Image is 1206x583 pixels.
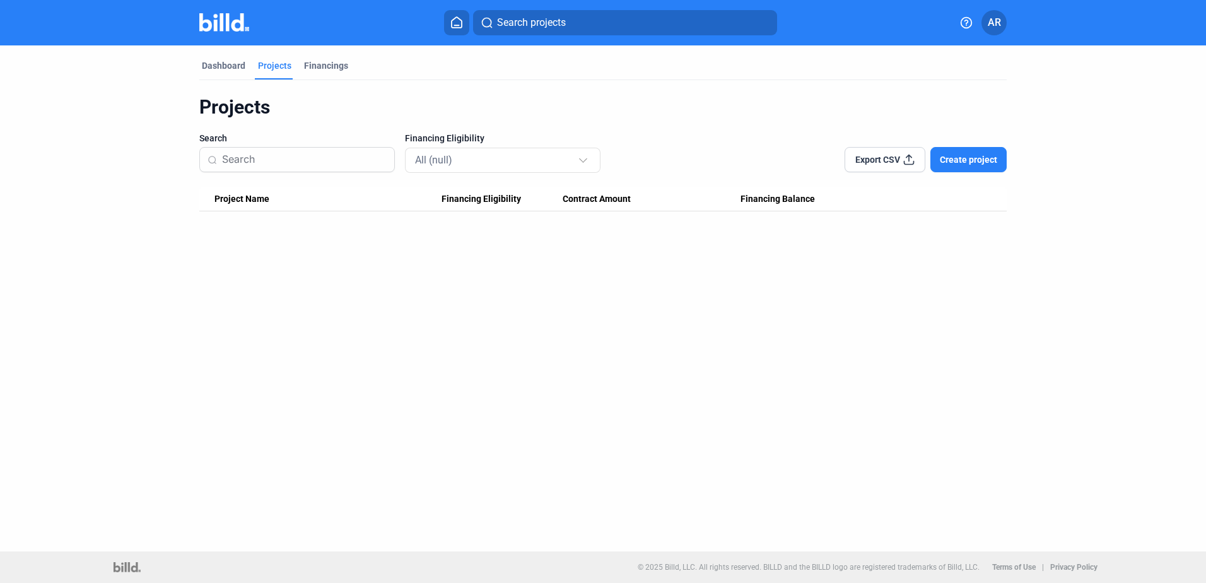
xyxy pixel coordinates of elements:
[222,146,387,173] input: Search
[473,10,777,35] button: Search projects
[988,15,1001,30] span: AR
[741,194,918,205] div: Financing Balance
[1050,563,1098,572] b: Privacy Policy
[497,15,566,30] span: Search projects
[199,95,1007,119] div: Projects
[214,194,442,205] div: Project Name
[930,147,1007,172] button: Create project
[845,147,925,172] button: Export CSV
[304,59,348,72] div: Financings
[741,194,815,205] span: Financing Balance
[202,59,245,72] div: Dashboard
[114,562,141,572] img: logo
[638,563,980,572] p: © 2025 Billd, LLC. All rights reserved. BILLD and the BILLD logo are registered trademarks of Bil...
[442,194,521,205] span: Financing Eligibility
[563,194,741,205] div: Contract Amount
[199,132,227,144] span: Search
[981,10,1007,35] button: AR
[1042,563,1044,572] p: |
[992,563,1036,572] b: Terms of Use
[405,132,484,144] span: Financing Eligibility
[563,194,631,205] span: Contract Amount
[258,59,291,72] div: Projects
[214,194,269,205] span: Project Name
[940,153,997,166] span: Create project
[442,194,563,205] div: Financing Eligibility
[855,153,900,166] span: Export CSV
[199,13,249,32] img: Billd Company Logo
[415,154,452,166] mat-select-trigger: All (null)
